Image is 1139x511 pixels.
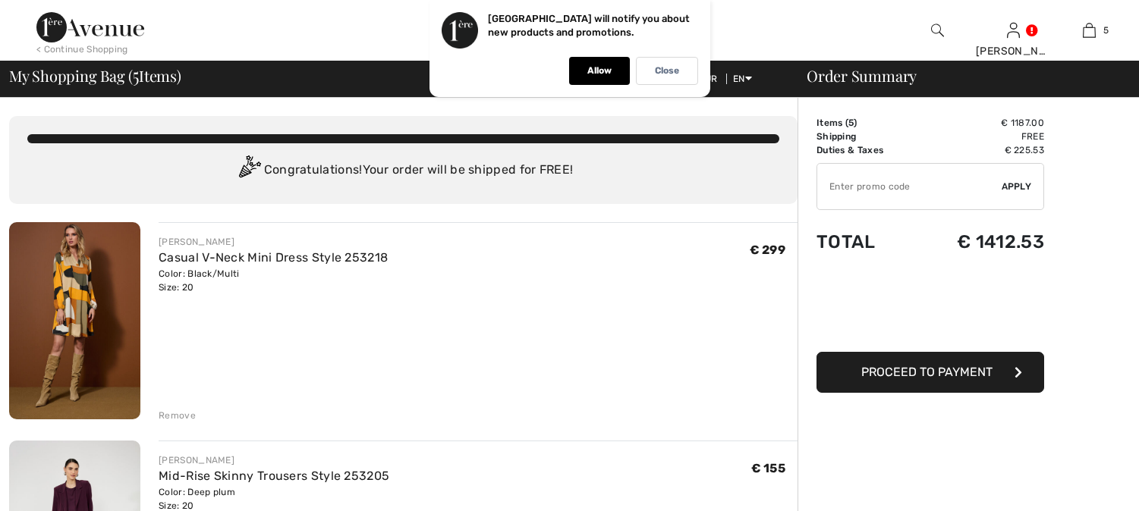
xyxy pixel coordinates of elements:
[159,469,389,483] a: Mid-Rise Skinny Trousers Style 253205
[587,65,612,77] p: Allow
[159,409,196,422] div: Remove
[1007,23,1020,37] a: Sign In
[848,118,854,128] span: 5
[1007,21,1020,39] img: My Info
[931,21,944,39] img: search the website
[816,352,1044,393] button: Proceed to Payment
[159,235,388,249] div: [PERSON_NAME]
[655,65,679,77] p: Close
[234,155,264,186] img: Congratulation2.svg
[915,116,1044,130] td: € 1187.00
[817,164,1002,209] input: Promo code
[1043,466,1124,503] iframe: Opens a widget where you can chat to one of our agents
[36,12,144,42] img: 1ère Avenue
[976,43,1050,59] div: [PERSON_NAME]
[750,243,786,257] span: € 299
[1103,24,1109,37] span: 5
[159,250,388,265] a: Casual V-Neck Mini Dress Style 253218
[159,453,389,467] div: [PERSON_NAME]
[861,365,993,379] span: Proceed to Payment
[36,42,128,56] div: < Continue Shopping
[816,216,915,268] td: Total
[915,216,1044,268] td: € 1412.53
[1002,180,1032,193] span: Apply
[133,64,139,84] span: 5
[733,74,752,84] span: EN
[915,143,1044,157] td: € 225.53
[159,267,388,294] div: Color: Black/Multi Size: 20
[788,68,1130,83] div: Order Summary
[9,68,181,83] span: My Shopping Bag ( Items)
[488,13,690,38] p: [GEOGRAPHIC_DATA] will notify you about new products and promotions.
[816,116,915,130] td: Items ( )
[816,143,915,157] td: Duties & Taxes
[1052,21,1126,39] a: 5
[751,461,786,475] span: € 155
[915,130,1044,143] td: Free
[1083,21,1096,39] img: My Bag
[27,155,779,186] div: Congratulations! Your order will be shipped for FREE!
[816,268,1044,346] iframe: PayPal
[816,130,915,143] td: Shipping
[9,222,140,419] img: Casual V-Neck Mini Dress Style 253218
